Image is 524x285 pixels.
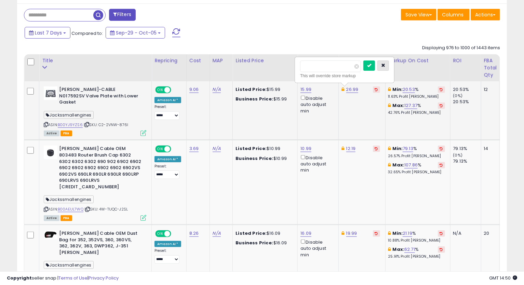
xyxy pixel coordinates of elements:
[393,246,405,253] b: Max:
[61,215,72,221] span: FBA
[58,275,88,281] a: Terms of Use
[35,29,62,36] span: Last 7 Days
[346,86,359,93] a: 26.99
[170,146,181,152] span: OFF
[404,162,418,168] a: 107.86
[388,94,445,99] p: 11.63% Profit [PERSON_NAME]
[61,131,72,136] span: FBA
[7,275,119,282] div: seller snap | |
[388,86,445,99] div: %
[84,122,128,127] span: | SKU: C2-2VNW-876I
[393,230,403,236] b: Min:
[213,86,221,93] a: N/A
[236,146,292,152] div: $10.99
[453,146,481,152] div: 79.13%
[300,94,333,114] div: Disable auto adjust min
[388,170,445,175] p: 32.65% Profit [PERSON_NAME]
[388,246,445,259] div: %
[89,275,119,281] a: Privacy Policy
[393,86,403,93] b: Min:
[453,158,481,164] div: 79.13%
[58,122,83,128] a: B00YJ9YZS6
[404,246,415,253] a: 62.71
[236,96,292,102] div: $15.99
[453,152,463,158] small: (0%)
[236,155,273,162] b: Business Price:
[189,57,207,64] div: Cost
[404,102,417,109] a: 127.37
[236,86,292,93] div: $15.99
[213,57,230,64] div: MAP
[154,248,181,264] div: Preset:
[453,99,481,105] div: 20.53%
[300,154,333,174] div: Disable auto adjust min
[236,145,267,152] b: Listed Price:
[388,57,447,64] div: Markup on Cost
[189,86,199,93] a: 9.06
[154,164,181,179] div: Preset:
[44,195,94,203] span: Jackssmallengines
[484,230,495,236] div: 20
[403,230,412,237] a: 21.19
[401,9,436,21] button: Save View
[7,275,32,281] strong: Copyright
[44,86,146,135] div: ASIN:
[388,254,445,259] p: 25.91% Profit [PERSON_NAME]
[189,145,199,152] a: 3.69
[388,238,445,243] p: 10.88% Profit [PERSON_NAME]
[44,131,59,136] span: All listings currently available for purchase on Amazon
[213,145,221,152] a: N/A
[393,145,403,152] b: Min:
[109,9,136,21] button: Filters
[236,96,273,102] b: Business Price:
[236,230,292,236] div: $16.09
[236,57,295,64] div: Listed Price
[300,86,311,93] a: 15.99
[388,110,445,115] p: 42.76% Profit [PERSON_NAME]
[236,240,273,246] b: Business Price:
[236,86,267,93] b: Listed Price:
[44,261,94,269] span: Jackssmallengines
[300,238,333,258] div: Disable auto adjust min
[388,162,445,175] div: %
[59,146,142,192] b: [PERSON_NAME] Cable OEM 803483 Router Brush Cap 6302 6302 6302 6302 690 902 6902 6902 6902 6902 6...
[393,162,405,168] b: Max:
[453,230,476,236] div: N/A
[388,146,445,158] div: %
[154,105,181,120] div: Preset:
[484,57,497,79] div: FBA Total Qty
[471,9,500,21] button: Actions
[44,146,146,220] div: ASIN:
[403,86,415,93] a: 20.53
[84,206,128,212] span: | SKU: 4W-TUQC-J2SL
[44,146,57,159] img: 2192DZm-8eL._SL40_.jpg
[116,29,157,36] span: Sep-29 - Oct-05
[25,27,70,39] button: Last 7 Days
[453,93,463,98] small: (0%)
[154,97,181,103] div: Amazon AI *
[484,146,495,152] div: 14
[71,30,103,37] span: Compared to:
[156,231,164,237] span: ON
[300,145,311,152] a: 10.99
[388,103,445,115] div: %
[236,230,267,236] b: Listed Price:
[489,275,517,281] span: 2025-10-13 14:50 GMT
[170,231,181,237] span: OFF
[44,215,59,221] span: All listings currently available for purchase on Amazon
[213,230,221,237] a: N/A
[44,86,57,100] img: 41T64WwZ93L._SL40_.jpg
[438,9,470,21] button: Columns
[59,86,142,107] b: [PERSON_NAME]-CABLE N017592SV Valve Plate with Lower Gasket
[442,11,463,18] span: Columns
[453,86,481,93] div: 20.53%
[156,87,164,93] span: ON
[393,102,405,109] b: Max:
[42,57,149,64] div: Title
[300,230,311,237] a: 16.09
[300,72,389,79] div: This will override store markup
[388,230,445,243] div: %
[44,230,57,239] img: 41gQ7s5nMtL._SL40_.jpg
[58,206,83,212] a: B00AEUL7WQ
[388,154,445,159] p: 26.57% Profit [PERSON_NAME]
